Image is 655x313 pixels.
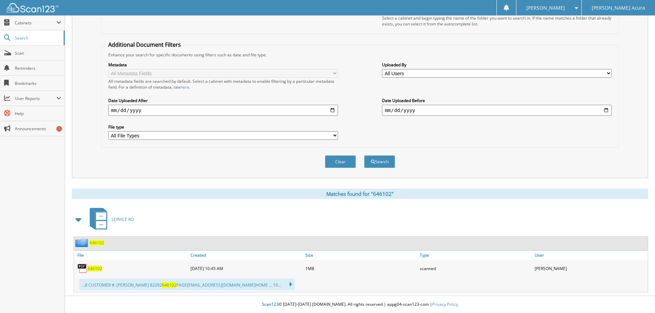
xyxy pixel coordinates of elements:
div: 7 [56,126,62,132]
button: Search [364,155,395,168]
div: ...8 CUSTOMER #: [PERSON_NAME] 82292 PAGE [EMAIL_ADDRESS][DOMAIN_NAME] HOME ... 19... [79,279,295,290]
div: Select a cabinet and begin typing the name of the folder you want to search in. If the name match... [382,15,612,27]
span: Scan123 [262,301,279,307]
span: User Reports [15,96,56,101]
a: Created [189,250,304,260]
img: PDF.png [77,263,88,273]
span: Announcements [15,126,61,132]
span: [PERSON_NAME] [526,6,565,10]
div: [PERSON_NAME] [533,261,648,275]
label: Uploaded By [382,62,612,68]
span: Search [15,35,60,41]
label: Date Uploaded Before [382,98,612,103]
div: All metadata fields are searched by default. Select a cabinet with metadata to enable filtering b... [108,78,338,90]
span: Scan [15,50,61,56]
div: Enhance your search for specific documents using filters such as date and file type. [105,52,615,58]
a: Size [304,250,418,260]
span: SERVICE RO [111,216,134,222]
label: Metadata [108,62,338,68]
a: here [181,84,189,90]
input: end [382,105,612,116]
div: 1MB [304,261,418,275]
a: File [74,250,189,260]
div: Matches found for "646102" [72,189,648,199]
a: Privacy Policy [432,301,458,307]
a: 646102 [88,266,102,271]
label: Date Uploaded After [108,98,338,103]
span: Bookmarks [15,80,61,86]
div: [DATE] 10:45 AM [189,261,304,275]
img: scan123-logo-white.svg [7,3,58,12]
a: SERVICE RO [86,206,134,233]
span: Reminders [15,65,61,71]
a: 646102 [90,240,104,246]
button: Clear [325,155,356,168]
div: scanned [418,261,533,275]
a: User [533,250,648,260]
div: © [DATE]-[DATE] [DOMAIN_NAME]. All rights reserved | appg04-scan123-com | [65,296,655,313]
img: folder2.png [75,238,90,247]
a: Type [418,250,533,260]
span: 646102 [162,282,176,288]
span: [PERSON_NAME] Acura [592,6,645,10]
input: start [108,105,338,116]
span: Cabinets [15,20,56,26]
span: Help [15,111,61,116]
label: File type [108,124,338,130]
legend: Additional Document Filters [105,41,184,48]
